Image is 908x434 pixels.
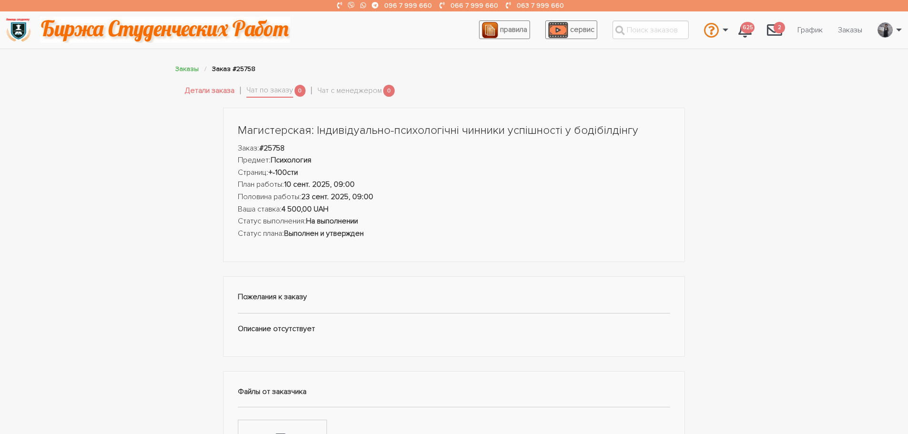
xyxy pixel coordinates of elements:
span: 625 [741,22,755,34]
strong: #25758 [259,143,285,153]
strong: +-100сти [268,168,298,177]
strong: На выполнении [306,216,358,226]
a: 2 [759,17,790,43]
a: сервис [545,20,597,39]
strong: 4 500,00 UAH [282,204,328,214]
li: Статус плана: [238,228,671,240]
img: play_icon-49f7f135c9dc9a03216cfdbccbe1e3994649169d890fb554cedf0eac35a01ba8.png [548,22,568,38]
span: 2 [774,22,785,34]
a: 096 7 999 660 [384,1,432,10]
span: 0 [295,85,306,97]
a: Чат с менеджером [317,85,382,97]
a: 066 7 999 660 [450,1,498,10]
strong: Файлы от заказчика [238,387,306,396]
a: Заказы [830,21,870,39]
a: Чат по заказу [246,84,293,98]
strong: Выполнен и утвержден [284,229,364,238]
strong: 10 сент. 2025, 09:00 [284,180,355,189]
li: Заказ: [238,142,671,155]
strong: Психология [271,155,311,165]
a: правила [479,20,530,39]
strong: 23 сент. 2025, 09:00 [301,192,373,202]
li: Статус выполнения: [238,215,671,228]
li: Заказ #25758 [212,63,255,74]
li: План работы: [238,179,671,191]
h1: Магистерская: Індивідуально-психологічні чинники успішності у бодібілдінгу [238,122,671,139]
a: График [790,21,830,39]
a: Детали заказа [185,85,235,97]
img: 20171208_160937.jpg [878,22,892,38]
a: 063 7 999 660 [517,1,564,10]
a: Заказы [175,65,199,73]
a: 625 [731,17,759,43]
span: правила [500,25,527,34]
li: Предмет: [238,154,671,167]
li: Ваша ставка: [238,203,671,216]
div: Описание отсутствует [223,276,685,357]
span: 0 [383,85,395,97]
li: Половина работы: [238,191,671,203]
input: Поиск заказов [612,20,689,39]
img: agreement_icon-feca34a61ba7f3d1581b08bc946b2ec1ccb426f67415f344566775c155b7f62c.png [482,22,498,38]
span: сервис [570,25,594,34]
img: logo-135dea9cf721667cc4ddb0c1795e3ba8b7f362e3d0c04e2cc90b931989920324.png [5,17,31,43]
img: motto-2ce64da2796df845c65ce8f9480b9c9d679903764b3ca6da4b6de107518df0fe.gif [40,17,290,43]
li: Страниц: [238,167,671,179]
strong: Пожелания к заказу [238,292,307,302]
